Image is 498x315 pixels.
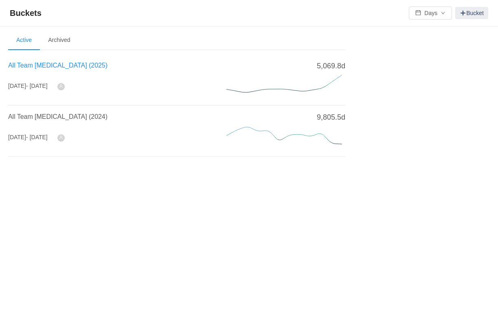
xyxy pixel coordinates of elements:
div: [DATE] [8,133,48,142]
span: 5,069.8d [317,61,345,72]
li: Active [8,31,40,50]
li: Archived [40,31,78,50]
span: - [DATE] [26,83,48,89]
a: All Team [MEDICAL_DATA] (2024) [8,113,107,120]
a: All Team [MEDICAL_DATA] (2025) [8,62,107,69]
i: icon: user [59,136,63,140]
div: [DATE] [8,82,48,90]
span: Buckets [10,7,46,20]
a: Bucket [455,7,488,19]
button: icon: calendarDaysicon: down [409,7,452,20]
span: - [DATE] [26,134,48,140]
span: 9,805.5d [317,112,345,123]
i: icon: user [59,84,63,88]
